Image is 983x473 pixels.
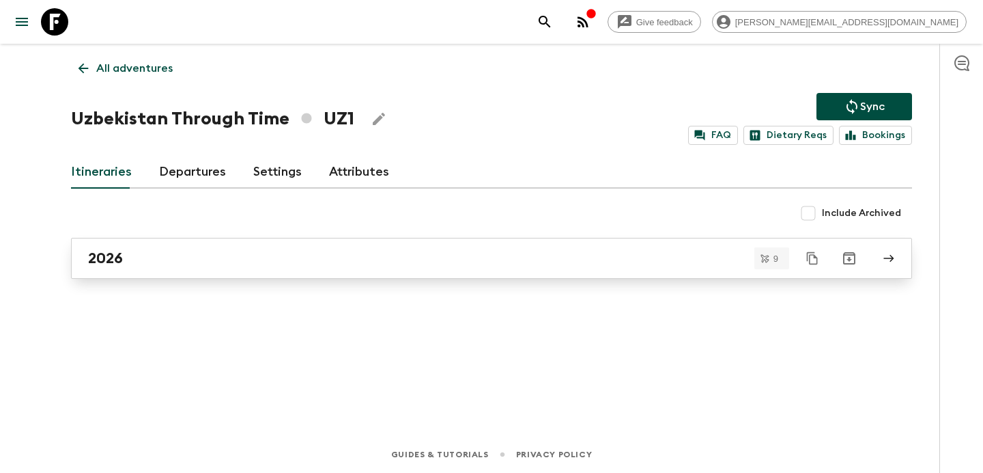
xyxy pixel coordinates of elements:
[71,105,354,133] h1: Uzbekistan Through Time UZ1
[743,126,834,145] a: Dietary Reqs
[629,17,700,27] span: Give feedback
[71,238,912,279] a: 2026
[608,11,701,33] a: Give feedback
[329,156,389,189] a: Attributes
[712,11,967,33] div: [PERSON_NAME][EMAIL_ADDRESS][DOMAIN_NAME]
[765,254,786,263] span: 9
[822,206,901,220] span: Include Archived
[365,105,393,133] button: Edit Adventure Title
[816,93,912,120] button: Sync adventure departures to the booking engine
[839,126,912,145] a: Bookings
[8,8,35,36] button: menu
[96,60,173,77] p: All adventures
[836,245,863,272] button: Archive
[159,156,226,189] a: Departures
[728,17,966,27] span: [PERSON_NAME][EMAIL_ADDRESS][DOMAIN_NAME]
[391,447,489,462] a: Guides & Tutorials
[860,98,885,115] p: Sync
[88,249,123,267] h2: 2026
[516,447,592,462] a: Privacy Policy
[253,156,302,189] a: Settings
[800,246,825,271] button: Duplicate
[688,126,738,145] a: FAQ
[71,156,132,189] a: Itineraries
[531,8,558,36] button: search adventures
[71,55,180,82] a: All adventures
